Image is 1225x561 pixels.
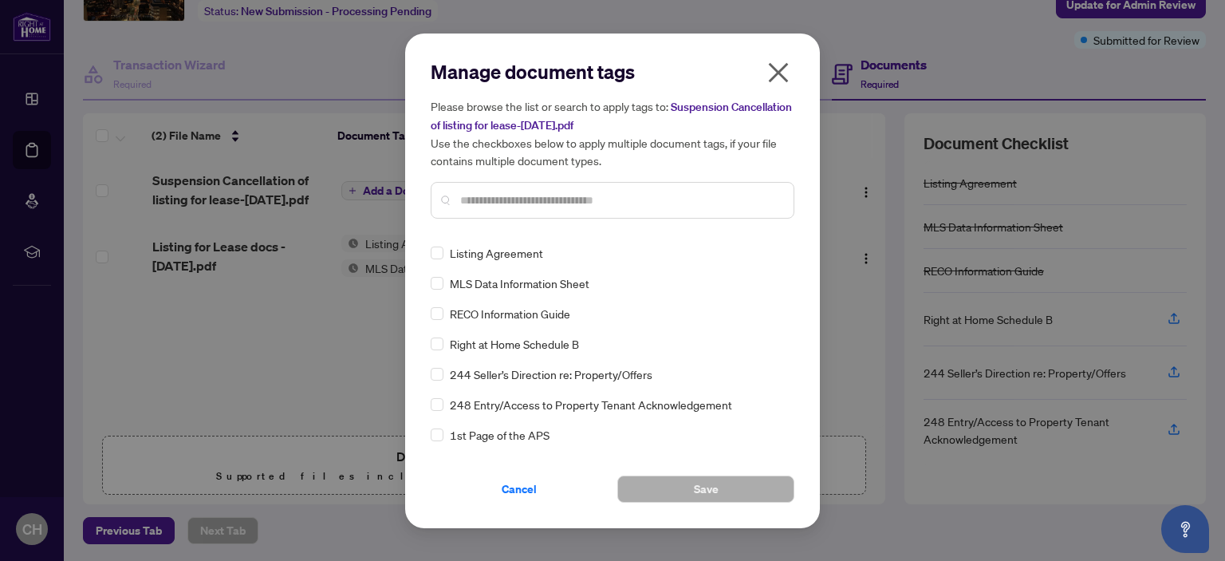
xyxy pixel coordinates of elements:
[502,476,537,502] span: Cancel
[431,59,794,85] h2: Manage document tags
[766,60,791,85] span: close
[617,476,794,503] button: Save
[431,476,608,503] button: Cancel
[450,365,652,383] span: 244 Seller’s Direction re: Property/Offers
[450,335,579,353] span: Right at Home Schedule B
[450,305,570,322] span: RECO Information Guide
[450,244,543,262] span: Listing Agreement
[450,275,589,292] span: MLS Data Information Sheet
[431,100,792,132] span: Suspension Cancellation of listing for lease-[DATE].pdf
[450,396,732,413] span: 248 Entry/Access to Property Tenant Acknowledgement
[450,426,549,444] span: 1st Page of the APS
[1161,505,1209,553] button: Open asap
[431,97,794,169] h5: Please browse the list or search to apply tags to: Use the checkboxes below to apply multiple doc...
